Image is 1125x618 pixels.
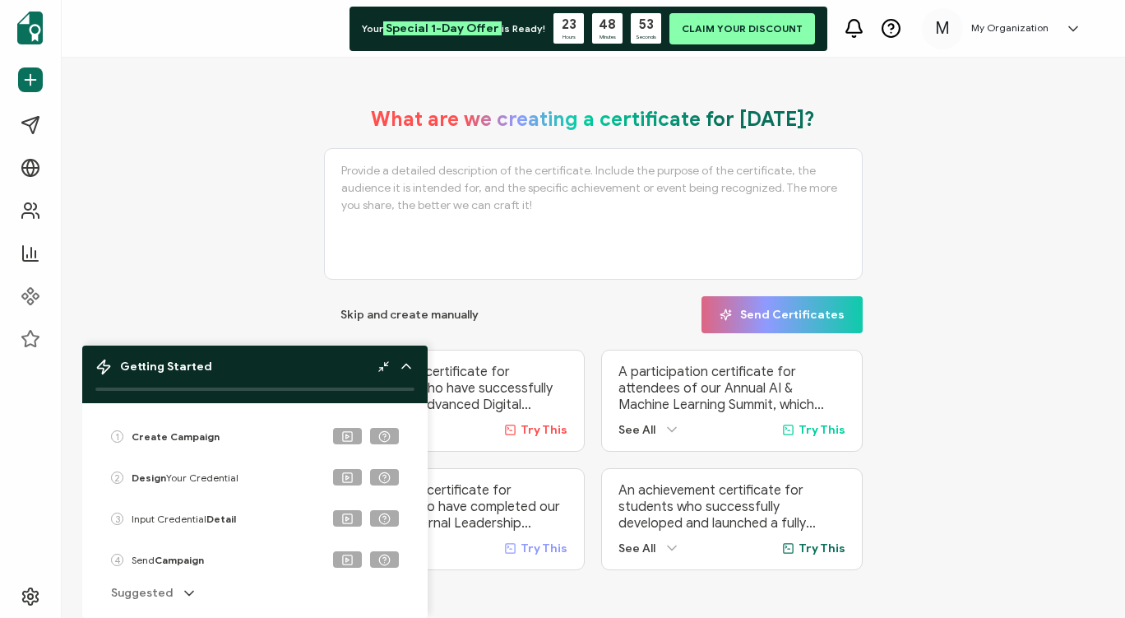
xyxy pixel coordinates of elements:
iframe: Chat Widget [851,432,1125,618]
button: Skip and create manually [324,296,495,333]
h5: My Organization [971,22,1049,34]
span: 53 [639,16,654,33]
img: sertifier-logomark-colored.svg [17,12,43,44]
p: A recognition certificate for employees who have completed our six-month internal Leadership Deve... [341,482,568,532]
span: Getting Started [120,360,212,374]
b: Detail [206,513,236,525]
span: Special 1-Day Offer [383,21,502,35]
b: Create Campaign [132,430,220,443]
span: Try This [521,423,567,437]
div: 2 [111,472,123,484]
span: Seconds [636,33,656,41]
span: Your Credential [132,472,238,484]
span: See All [618,541,655,555]
p: A completion certificate for participants who have successfully finished our ‘Advanced Digital Ma... [341,364,568,413]
span: Try This [799,423,845,437]
p: An achievement certificate for students who successfully developed and launched a fully functiona... [618,482,845,532]
h1: What are we creating a certificate for [DATE]? [371,107,815,132]
b: Design [132,472,166,484]
span: 23 [562,16,576,33]
span: Input Credential [132,513,236,525]
span: Send Certificates [720,309,845,321]
p: Your is Ready! [362,21,545,36]
span: Suggested [111,584,173,602]
span: Send [132,554,204,566]
span: Minutes [600,33,616,41]
span: Try This [521,541,567,555]
span: Skip and create manually [340,309,479,321]
div: 3 [111,513,123,525]
span: Try This [799,541,845,555]
div: Claim Your Discount [669,13,815,44]
span: 48 [599,16,616,33]
div: 1 [111,430,123,443]
span: See All [618,423,655,437]
span: M [935,16,950,41]
div: 4 [111,554,123,566]
p: A participation certificate for attendees of our Annual AI & Machine Learning Summit, which broug... [618,364,845,413]
b: Campaign [155,554,204,566]
button: Send Certificates [701,296,863,333]
span: Hours [562,33,576,41]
